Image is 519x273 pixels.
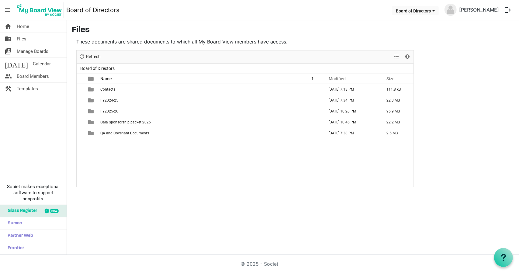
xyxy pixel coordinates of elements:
[5,58,28,70] span: [DATE]
[50,209,59,213] div: new
[5,83,12,95] span: construction
[380,106,413,117] td: 95.9 MB is template cell column header Size
[322,117,380,128] td: March 10, 2025 10:46 PM column header Modified
[392,6,439,15] button: Board of Directors dropdownbutton
[5,45,12,57] span: switch_account
[100,87,115,92] span: Contacts
[5,217,22,230] span: Sumac
[100,120,151,124] span: Gala Sponsorship packet 2025
[72,25,514,36] h3: Files
[76,38,414,45] p: These documents are shared documents to which all My Board View members have access.
[85,128,99,139] td: is template cell column header type
[17,45,48,57] span: Manage Boards
[329,76,346,81] span: Modified
[457,4,501,16] a: [PERSON_NAME]
[5,230,33,242] span: Partner Web
[380,84,413,95] td: 111.8 kB is template cell column header Size
[17,20,29,33] span: Home
[392,50,402,63] div: View
[241,261,279,267] a: © 2025 - Societ
[77,84,85,95] td: checkbox
[5,70,12,82] span: people
[33,58,51,70] span: Calendar
[85,117,99,128] td: is template cell column header type
[5,20,12,33] span: home
[393,53,400,60] button: View dropdownbutton
[5,205,37,217] span: Glass Register
[77,50,103,63] div: Refresh
[402,50,413,63] div: Details
[66,4,119,16] a: Board of Directors
[17,33,26,45] span: Files
[403,53,412,60] button: Details
[322,84,380,95] td: February 19, 2025 7:18 PM column header Modified
[5,242,24,254] span: Frontier
[77,128,85,139] td: checkbox
[380,117,413,128] td: 22.2 MB is template cell column header Size
[99,84,322,95] td: Contacts is template cell column header Name
[501,4,514,16] button: logout
[85,84,99,95] td: is template cell column header type
[100,109,118,113] span: FY2025-26
[2,4,13,16] span: menu
[445,4,457,16] img: no-profile-picture.svg
[17,70,49,82] span: Board Members
[85,106,99,117] td: is template cell column header type
[99,95,322,106] td: FY2024-25 is template cell column header Name
[99,106,322,117] td: FY2025-26 is template cell column header Name
[100,131,149,135] span: QA and Covenant Documents
[100,98,118,102] span: FY2024-25
[5,33,12,45] span: folder_shared
[77,117,85,128] td: checkbox
[15,2,64,18] img: My Board View Logo
[380,128,413,139] td: 2.5 MB is template cell column header Size
[386,76,395,81] span: Size
[17,83,38,95] span: Templates
[322,95,380,106] td: August 24, 2025 7:34 PM column header Modified
[100,76,112,81] span: Name
[85,53,101,60] span: Refresh
[99,128,322,139] td: QA and Covenant Documents is template cell column header Name
[85,95,99,106] td: is template cell column header type
[99,117,322,128] td: Gala Sponsorship packet 2025 is template cell column header Name
[79,65,116,72] span: Board of Directors
[78,53,102,60] button: Refresh
[15,2,66,18] a: My Board View Logo
[77,106,85,117] td: checkbox
[322,106,380,117] td: August 27, 2025 10:20 PM column header Modified
[77,95,85,106] td: checkbox
[322,128,380,139] td: August 24, 2025 7:38 PM column header Modified
[380,95,413,106] td: 22.3 MB is template cell column header Size
[3,184,64,202] span: Societ makes exceptional software to support nonprofits.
